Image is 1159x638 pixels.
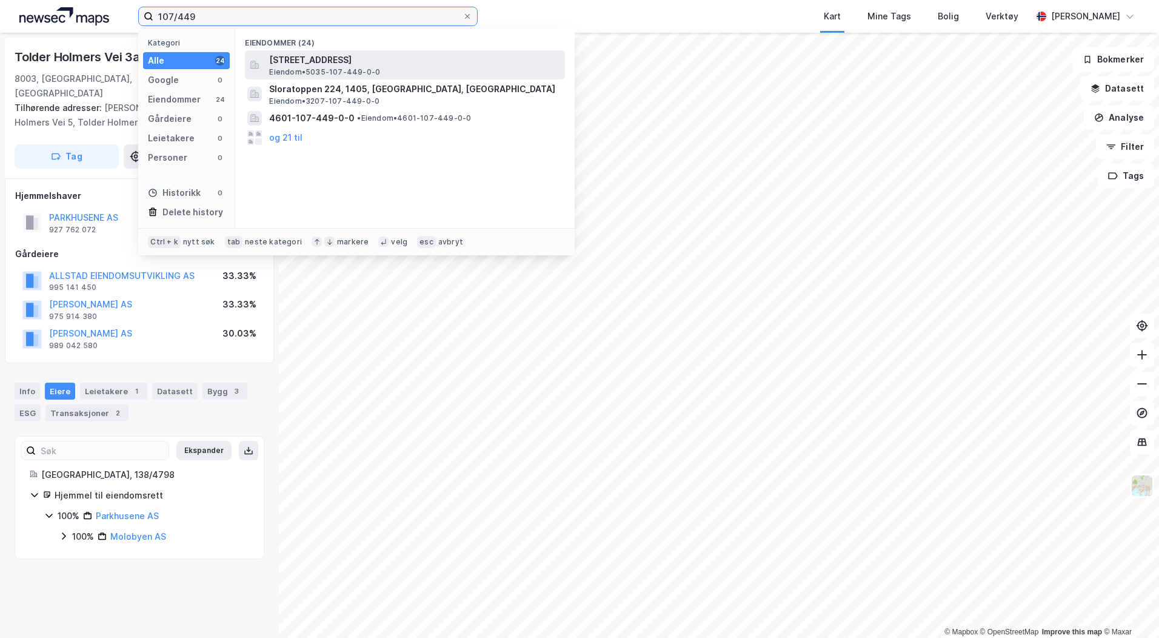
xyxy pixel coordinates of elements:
[1051,9,1120,24] div: [PERSON_NAME]
[357,113,361,123] span: •
[15,383,40,400] div: Info
[202,383,247,400] div: Bygg
[215,56,225,65] div: 24
[867,9,911,24] div: Mine Tags
[148,112,192,126] div: Gårdeiere
[269,53,560,67] span: [STREET_ADDRESS]
[15,405,41,421] div: ESG
[337,237,369,247] div: markere
[215,114,225,124] div: 0
[222,297,256,312] div: 33.33%
[148,92,201,107] div: Eiendommer
[96,511,159,521] a: Parkhusene AS
[45,405,129,421] div: Transaksjoner
[1080,76,1154,101] button: Datasett
[19,7,109,25] img: logo.a4113a55bc3d86da70a041830d287a7e.svg
[438,237,463,247] div: avbryt
[15,144,119,169] button: Tag
[148,38,230,47] div: Kategori
[148,131,195,146] div: Leietakere
[269,130,302,145] button: og 21 til
[225,236,243,248] div: tab
[15,72,165,101] div: 8003, [GEOGRAPHIC_DATA], [GEOGRAPHIC_DATA]
[112,407,124,419] div: 2
[245,237,302,247] div: neste kategori
[148,53,164,68] div: Alle
[15,189,264,203] div: Hjemmelshaver
[36,442,169,460] input: Søk
[391,237,407,247] div: velg
[1131,474,1154,497] img: Z
[269,82,560,96] span: Sloratoppen 224, 1405, [GEOGRAPHIC_DATA], [GEOGRAPHIC_DATA]
[1098,164,1154,188] button: Tags
[269,67,380,77] span: Eiendom • 5035-107-449-0-0
[72,529,94,544] div: 100%
[15,247,264,261] div: Gårdeiere
[153,7,463,25] input: Søk på adresse, matrikkel, gårdeiere, leietakere eller personer
[15,102,104,113] span: Tilhørende adresser:
[130,385,142,397] div: 1
[215,75,225,85] div: 0
[269,111,355,126] span: 4601-107-449-0-0
[15,47,142,67] div: Tolder Holmers Vei 3a
[222,326,256,341] div: 30.03%
[49,341,98,351] div: 989 042 580
[110,531,166,542] a: Molobyen AS
[215,153,225,163] div: 0
[1072,47,1154,72] button: Bokmerker
[235,29,575,50] div: Eiendommer (24)
[80,383,147,400] div: Leietakere
[1098,580,1159,638] iframe: Chat Widget
[980,628,1039,636] a: OpenStreetMap
[49,312,97,321] div: 975 914 380
[148,186,201,200] div: Historikk
[45,383,75,400] div: Eiere
[1084,106,1154,130] button: Analyse
[1098,580,1159,638] div: Kontrollprogram for chat
[215,188,225,198] div: 0
[152,383,198,400] div: Datasett
[938,9,959,24] div: Bolig
[15,101,255,130] div: [PERSON_NAME] Vei 3b, Tolder Holmers Vei 5, Tolder Holmers Vei 7a
[230,385,242,397] div: 3
[215,133,225,143] div: 0
[222,269,256,283] div: 33.33%
[986,9,1018,24] div: Verktøy
[162,205,223,220] div: Delete history
[1042,628,1102,636] a: Improve this map
[824,9,841,24] div: Kart
[176,441,232,460] button: Ekspander
[148,236,181,248] div: Ctrl + k
[49,225,96,235] div: 927 762 072
[55,488,249,503] div: Hjemmel til eiendomsrett
[183,237,215,247] div: nytt søk
[215,95,225,104] div: 24
[357,113,471,123] span: Eiendom • 4601-107-449-0-0
[1096,135,1154,159] button: Filter
[58,509,79,523] div: 100%
[148,150,187,165] div: Personer
[41,468,249,482] div: [GEOGRAPHIC_DATA], 138/4798
[269,96,379,106] span: Eiendom • 3207-107-449-0-0
[148,73,179,87] div: Google
[417,236,436,248] div: esc
[944,628,978,636] a: Mapbox
[49,283,96,292] div: 995 141 450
